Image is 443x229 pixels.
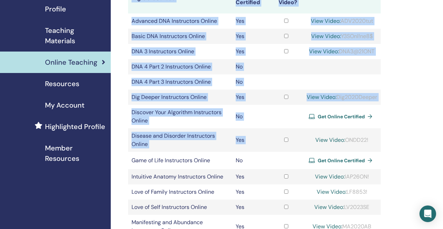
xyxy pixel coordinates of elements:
td: Yes [232,184,270,200]
div: DNA3@21ONT [307,47,377,56]
td: Yes [232,29,270,44]
td: Game of Life Instructors Online [128,152,232,169]
td: Discover Your Algorithm Instructors Online [128,105,232,128]
div: Y3SOnl!ne8$ [307,32,377,40]
td: Yes [232,128,270,152]
a: View Video: [317,188,346,195]
div: ONDD22! [307,136,377,144]
a: View Video: [314,203,344,211]
td: Love of Self Instructors Online [128,200,232,215]
div: ADV2020tut [307,17,377,25]
span: Get Online Certified [318,113,365,120]
td: Yes [232,169,270,184]
td: Intuitive Anatomy Instructors Online [128,169,232,184]
td: Yes [232,90,270,105]
a: View Video: [311,33,341,40]
td: No [232,74,270,90]
td: No [232,152,270,169]
td: Advanced DNA Instructors Online [128,13,232,29]
span: Profile [45,4,66,14]
span: Online Teaching [45,57,97,67]
div: LF8853! [307,188,377,196]
span: Member Resources [45,143,105,164]
span: My Account [45,100,84,110]
span: Highlighted Profile [45,121,105,132]
td: DNA 3 Instructors Online [128,44,232,59]
a: View Video: [307,93,336,101]
td: DNA 4 Part 3 Instructors Online [128,74,232,90]
a: View Video: [315,173,345,180]
td: Yes [232,200,270,215]
a: Get Online Certified [309,155,375,166]
td: No [232,105,270,128]
td: DNA 4 Part 2 Instructors Online [128,59,232,74]
div: LV2023SE [307,203,377,211]
a: Get Online Certified [309,111,375,122]
span: Teaching Materials [45,25,105,46]
td: Disease and Disorder Instructors Online [128,128,232,152]
td: Yes [232,13,270,29]
a: View Video: [309,48,339,55]
div: IAP26ON! [307,173,377,181]
div: Open Intercom Messenger [419,205,436,222]
td: Love of Family Instructors Online [128,184,232,200]
span: Resources [45,79,79,89]
td: No [232,59,270,74]
td: Yes [232,44,270,59]
div: Dig2020Deeper [307,93,377,101]
a: View Video: [315,136,345,144]
span: Get Online Certified [318,157,365,164]
td: Basic DNA Instructors Online [128,29,232,44]
a: View Video: [311,17,341,25]
td: Dig Deeper Instructors Online [128,90,232,105]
